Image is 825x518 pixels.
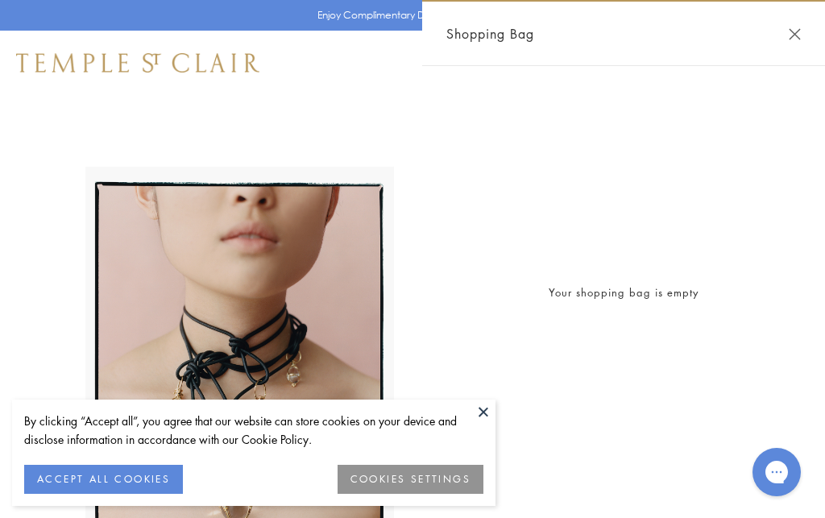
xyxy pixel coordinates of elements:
[422,284,825,300] p: Your shopping bag is empty
[446,23,534,44] span: Shopping Bag
[24,412,483,449] div: By clicking “Accept all”, you agree that our website can store cookies on your device and disclos...
[338,465,483,494] button: COOKIES SETTINGS
[789,28,801,40] button: Close Shopping Bag
[744,442,809,502] iframe: Gorgias live chat messenger
[16,53,259,73] img: Temple St. Clair
[317,7,500,23] p: Enjoy Complimentary Delivery & Returns
[24,465,183,494] button: ACCEPT ALL COOKIES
